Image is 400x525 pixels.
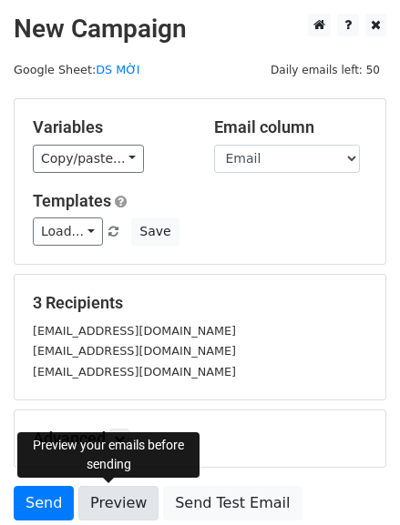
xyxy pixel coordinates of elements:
[14,486,74,520] a: Send
[264,63,386,76] a: Daily emails left: 50
[14,14,386,45] h2: New Campaign
[33,145,144,173] a: Copy/paste...
[33,117,187,137] h5: Variables
[33,191,111,210] a: Templates
[163,486,302,520] a: Send Test Email
[33,324,236,338] small: [EMAIL_ADDRESS][DOMAIN_NAME]
[14,63,140,76] small: Google Sheet:
[214,117,368,137] h5: Email column
[131,217,179,246] button: Save
[309,438,400,525] iframe: Chat Widget
[96,63,139,76] a: DS MỜI
[33,293,367,313] h5: 3 Recipients
[33,365,236,379] small: [EMAIL_ADDRESS][DOMAIN_NAME]
[78,486,159,520] a: Preview
[17,432,200,478] div: Preview your emails before sending
[33,217,103,246] a: Load...
[33,344,236,358] small: [EMAIL_ADDRESS][DOMAIN_NAME]
[33,429,367,449] h5: Advanced
[264,60,386,80] span: Daily emails left: 50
